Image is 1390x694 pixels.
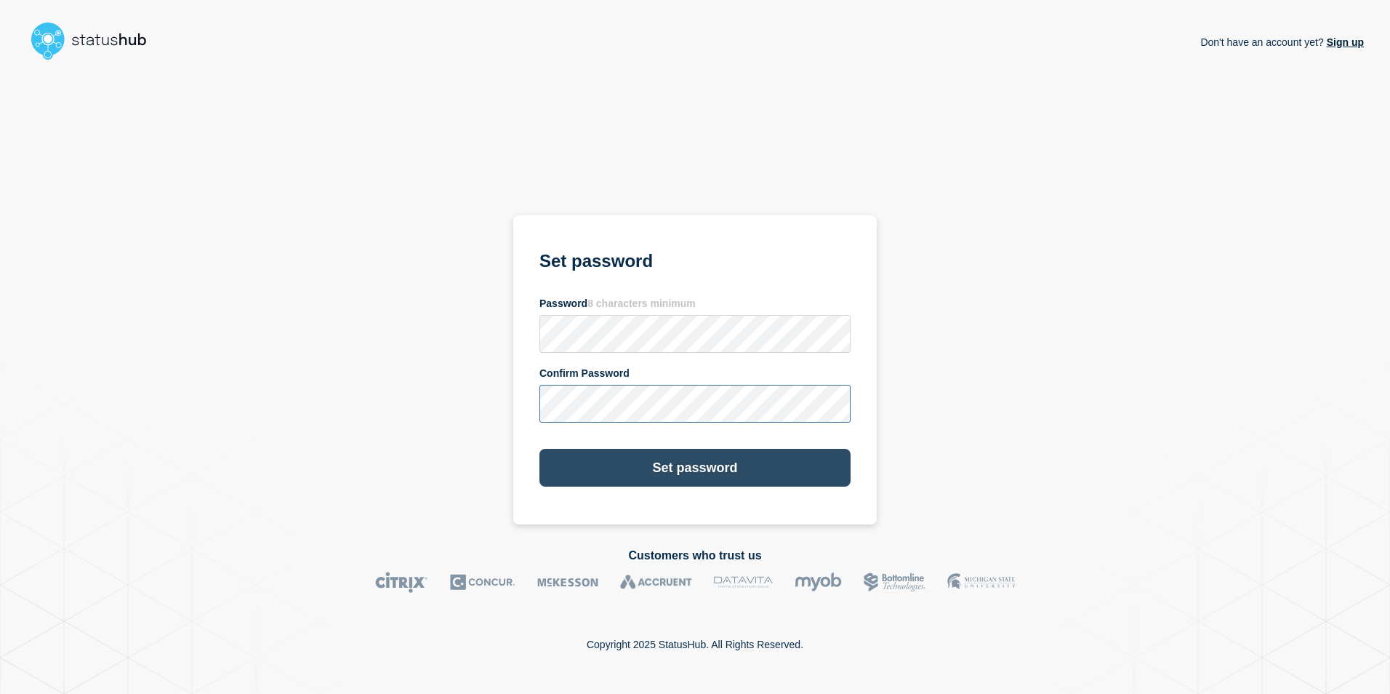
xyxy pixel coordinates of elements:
[537,572,598,593] img: McKesson logo
[26,549,1364,562] h2: Customers who trust us
[947,572,1015,593] img: MSU logo
[714,572,773,593] img: DataVita logo
[795,572,842,593] img: myob logo
[587,298,696,309] span: 8 characters minimum
[539,315,851,353] input: password input
[587,639,803,650] p: Copyright 2025 StatusHub. All Rights Reserved.
[539,298,696,309] span: Password
[1324,36,1364,48] a: Sign up
[539,385,851,423] input: confirm password input
[620,572,692,593] img: Accruent logo
[450,572,515,593] img: Concur logo
[864,572,925,593] img: Bottomline logo
[539,367,630,379] span: Confirm Password
[539,249,851,284] h1: Set password
[26,17,164,64] img: StatusHub logo
[1200,25,1364,60] p: Don't have an account yet?
[375,572,428,593] img: Citrix logo
[539,449,851,487] button: Set password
